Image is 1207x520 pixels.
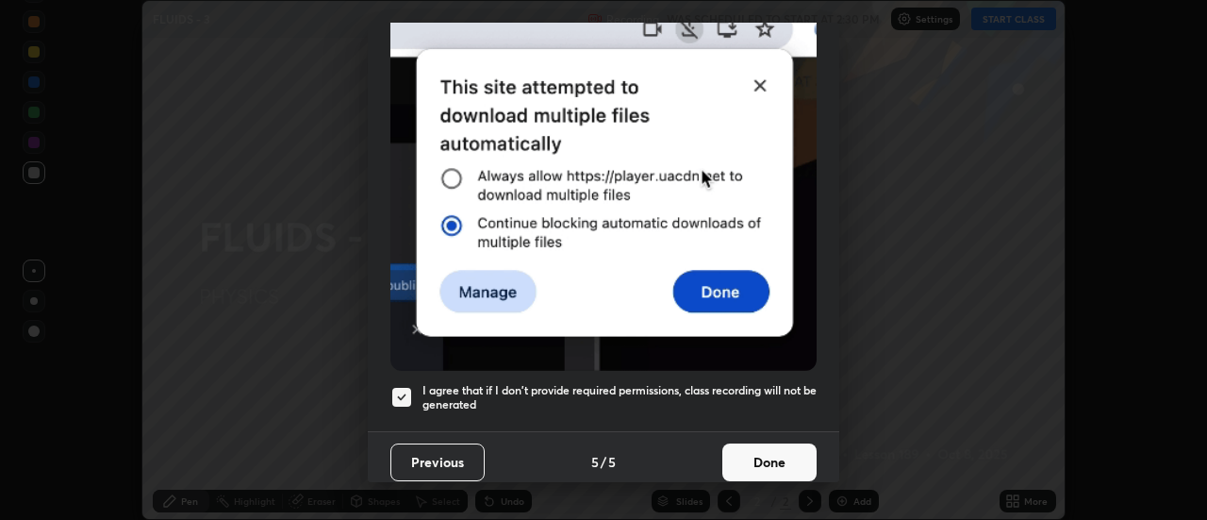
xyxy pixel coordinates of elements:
button: Previous [390,444,485,481]
h4: 5 [608,452,616,472]
h4: 5 [591,452,599,472]
h5: I agree that if I don't provide required permissions, class recording will not be generated [422,383,817,412]
h4: / [601,452,606,472]
button: Done [722,444,817,481]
